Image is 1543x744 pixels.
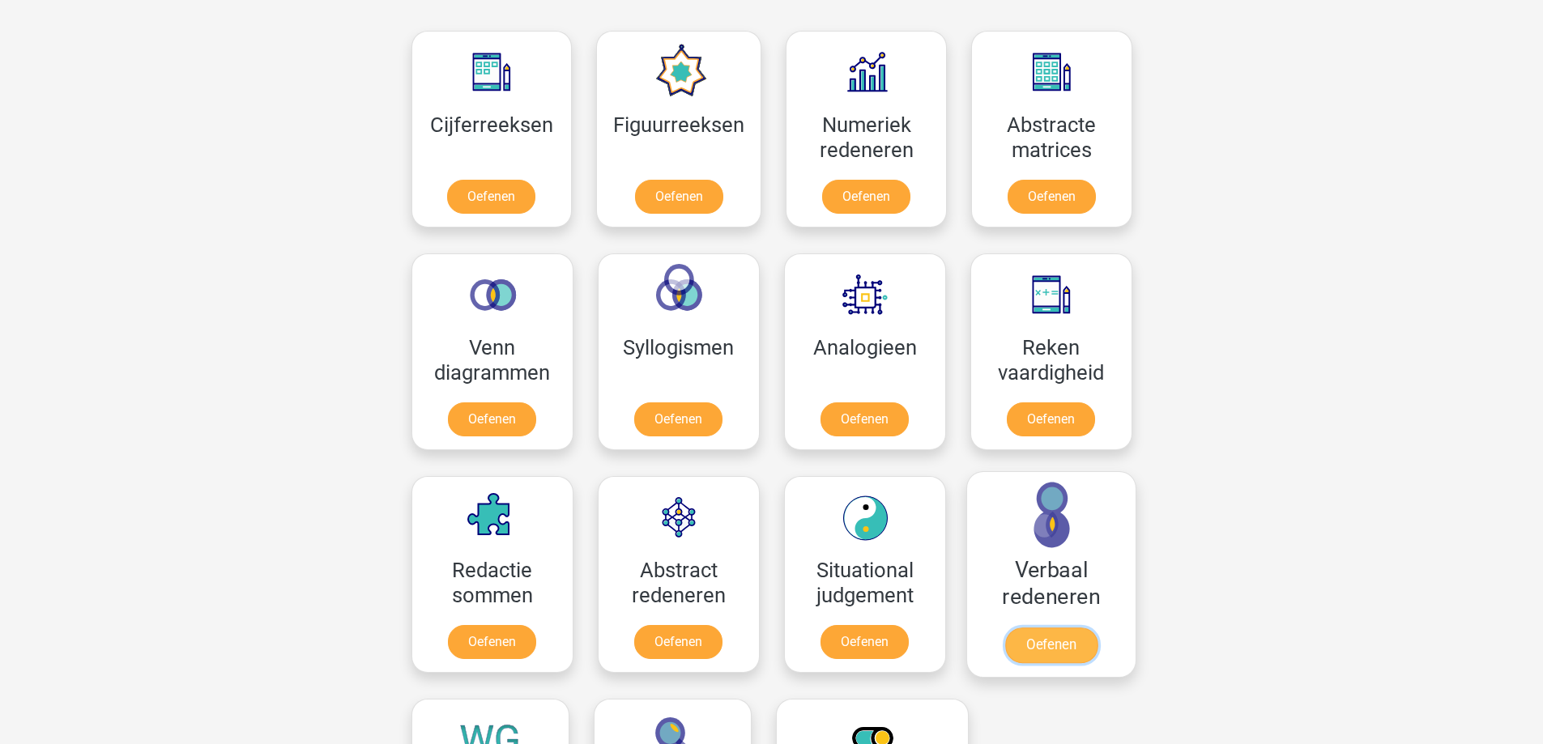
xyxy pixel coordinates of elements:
a: Oefenen [822,180,910,214]
a: Oefenen [448,625,536,659]
a: Oefenen [447,180,535,214]
a: Oefenen [448,402,536,436]
a: Oefenen [821,625,909,659]
a: Oefenen [1004,627,1097,663]
a: Oefenen [821,402,909,436]
a: Oefenen [634,402,722,436]
a: Oefenen [1008,180,1096,214]
a: Oefenen [634,625,722,659]
a: Oefenen [1007,402,1095,436]
a: Oefenen [635,180,723,214]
